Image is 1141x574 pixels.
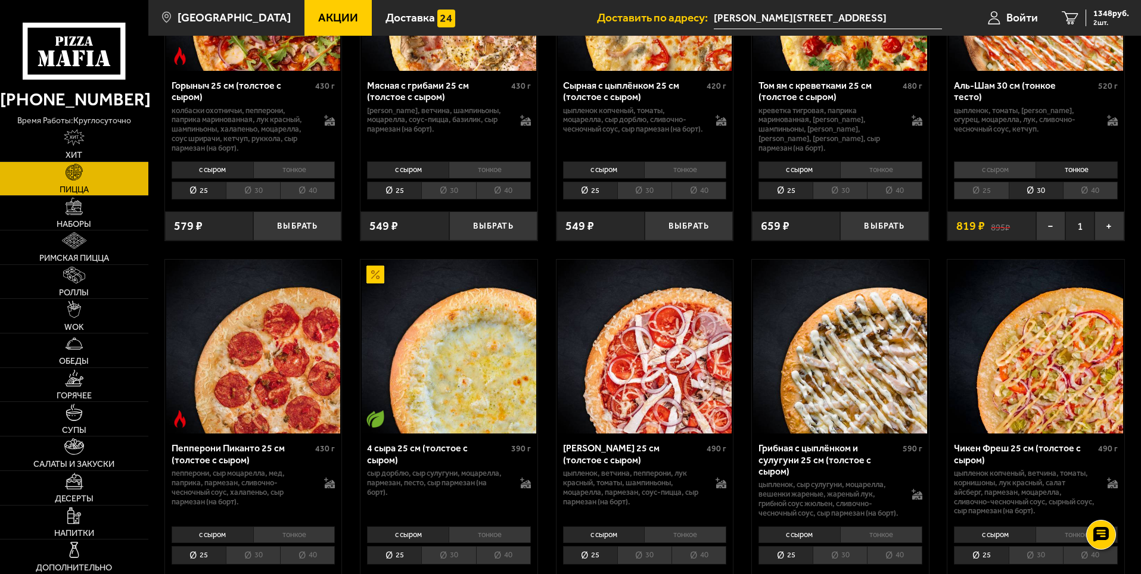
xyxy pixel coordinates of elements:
li: тонкое [840,161,922,178]
span: Наборы [57,220,91,228]
li: 30 [617,546,671,564]
li: 40 [867,546,922,564]
li: 30 [226,546,280,564]
span: 1348 руб. [1093,10,1129,18]
p: цыпленок, сыр сулугуни, моцарелла, вешенки жареные, жареный лук, грибной соус Жюльен, сливочно-че... [758,480,900,518]
li: 25 [758,182,813,200]
a: Грибная с цыплёнком и сулугуни 25 см (толстое с сыром) [752,260,929,433]
a: Острое блюдоПепперони Пиканто 25 см (толстое с сыром) [165,260,342,433]
li: 25 [172,546,226,564]
span: 819 ₽ [956,220,985,232]
li: с сыром [563,526,645,543]
span: 430 г [315,444,335,454]
li: 30 [1009,182,1063,200]
p: [PERSON_NAME], ветчина, шампиньоны, моцарелла, соус-пицца, базилик, сыр пармезан (на борт). [367,106,508,135]
li: с сыром [954,161,1036,178]
li: 30 [813,182,867,200]
p: сыр дорблю, сыр сулугуни, моцарелла, пармезан, песто, сыр пармезан (на борт). [367,469,508,497]
a: Чикен Фреш 25 см (толстое с сыром) [947,260,1124,433]
span: Десерты [55,494,94,503]
li: тонкое [1036,526,1118,543]
li: 40 [280,546,335,564]
input: Ваш адрес доставки [714,7,942,29]
div: Грибная с цыплёнком и сулугуни 25 см (толстое с сыром) [758,442,900,476]
li: 30 [226,182,280,200]
span: 490 г [1098,444,1118,454]
li: с сыром [563,161,645,178]
span: Горячее [57,391,92,400]
button: − [1036,211,1065,241]
span: 549 ₽ [369,220,398,232]
span: 1 [1065,211,1095,241]
span: Салаты и закуски [33,460,114,468]
p: цыпленок, ветчина, пепперони, лук красный, томаты, шампиньоны, моцарелла, пармезан, соус-пицца, с... [563,469,704,507]
span: 430 г [511,81,531,91]
span: Хит [66,151,82,159]
p: цыпленок копченый, томаты, моцарелла, сыр дорблю, сливочно-чесночный соус, сыр пармезан (на борт). [563,106,704,135]
span: 659 ₽ [761,220,789,232]
li: с сыром [758,526,840,543]
li: 25 [758,546,813,564]
li: тонкое [644,526,726,543]
li: с сыром [367,526,449,543]
span: 2 шт. [1093,19,1129,26]
li: с сыром [172,161,253,178]
li: 40 [671,182,726,200]
p: пепперони, сыр Моцарелла, мед, паприка, пармезан, сливочно-чесночный соус, халапеньо, сыр пармеза... [172,469,313,507]
li: 25 [563,546,617,564]
img: Акционный [366,266,384,283]
li: с сыром [954,526,1036,543]
li: 30 [421,182,475,200]
li: 25 [563,182,617,200]
li: 30 [1009,546,1063,564]
span: 420 г [707,81,726,91]
li: тонкое [644,161,726,178]
span: 549 ₽ [565,220,594,232]
button: Выбрать [253,211,341,241]
img: Пепперони Пиканто 25 см (толстое с сыром) [166,260,340,433]
li: с сыром [758,161,840,178]
div: Пепперони Пиканто 25 см (толстое с сыром) [172,442,313,465]
span: 430 г [315,81,335,91]
li: с сыром [367,161,449,178]
a: АкционныйВегетарианское блюдо4 сыра 25 см (толстое с сыром) [360,260,537,433]
p: креветка тигровая, паприка маринованная, [PERSON_NAME], шампиньоны, [PERSON_NAME], [PERSON_NAME],... [758,106,900,154]
span: 520 г [1098,81,1118,91]
button: Выбрать [645,211,733,241]
li: 40 [1063,546,1118,564]
li: 40 [867,182,922,200]
span: WOK [64,323,84,331]
span: Акции [318,12,358,23]
span: [GEOGRAPHIC_DATA] [178,12,291,23]
div: Том ям с креветками 25 см (толстое с сыром) [758,80,900,102]
span: Супы [62,426,86,434]
img: Острое блюдо [171,47,189,65]
li: 25 [172,182,226,200]
p: цыпленок, томаты, [PERSON_NAME], огурец, моцарелла, лук, сливочно-чесночный соус, кетчуп. [954,106,1095,135]
s: 895 ₽ [991,220,1010,232]
li: 40 [476,546,531,564]
div: 4 сыра 25 см (толстое с сыром) [367,442,508,465]
span: Войти [1006,12,1038,23]
span: Римская пицца [39,254,109,262]
li: тонкое [253,161,335,178]
span: Обеды [59,357,89,365]
div: [PERSON_NAME] 25 см (толстое с сыром) [563,442,704,465]
button: Выбрать [449,211,537,241]
li: 40 [280,182,335,200]
span: 590 г [903,444,922,454]
span: Доставить по адресу: [597,12,714,23]
li: с сыром [172,526,253,543]
li: тонкое [449,526,531,543]
p: цыпленок копченый, ветчина, томаты, корнишоны, лук красный, салат айсберг, пармезан, моцарелла, с... [954,469,1095,516]
span: Дополнительно [36,563,112,572]
img: Петровская 25 см (толстое с сыром) [558,260,732,433]
li: тонкое [449,161,531,178]
div: Мясная с грибами 25 см (толстое с сыром) [367,80,508,102]
img: Грибная с цыплёнком и сулугуни 25 см (толстое с сыром) [753,260,927,433]
span: Пицца [60,185,89,194]
li: 30 [813,546,867,564]
img: 4 сыра 25 см (толстое с сыром) [362,260,536,433]
div: Чикен Фреш 25 см (толстое с сыром) [954,442,1095,465]
span: 480 г [903,81,922,91]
